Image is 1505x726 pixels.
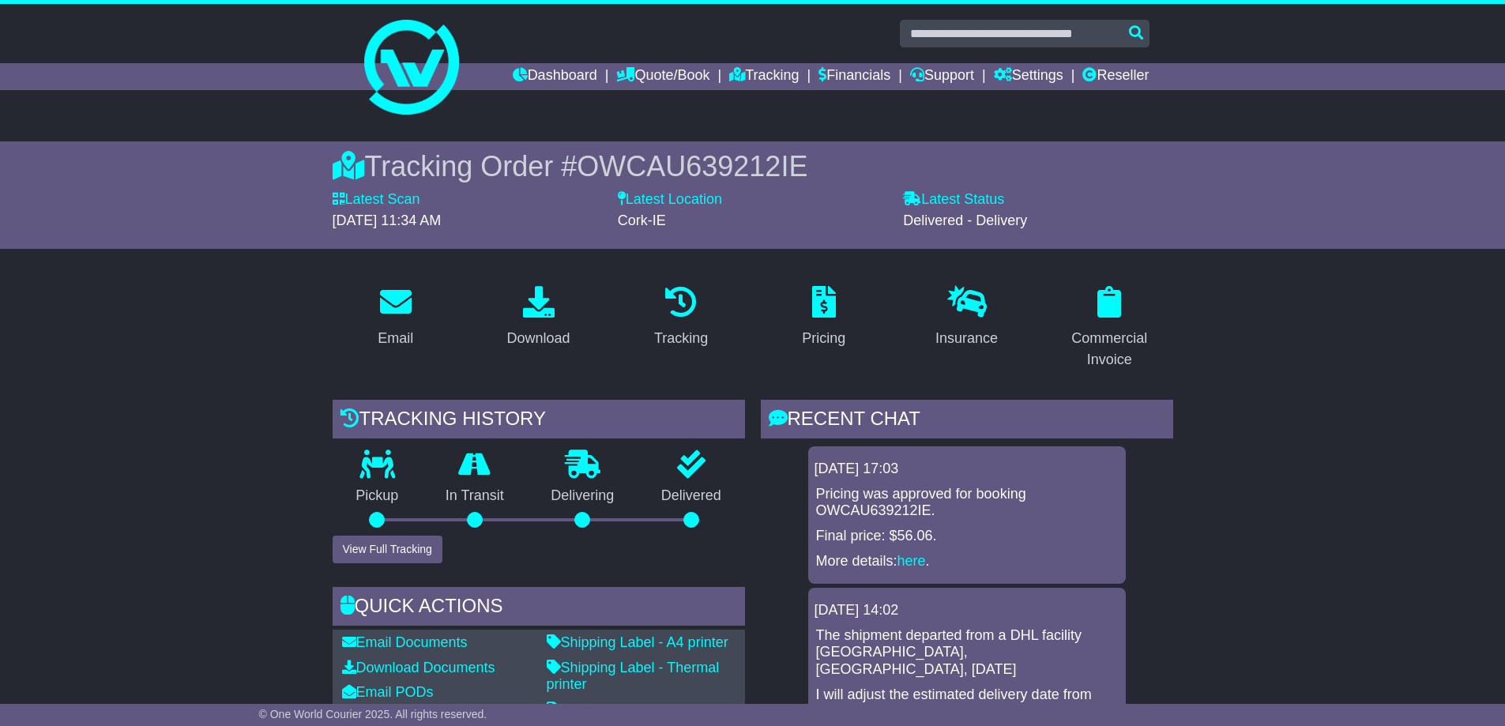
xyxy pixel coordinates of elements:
a: Email PODs [342,684,434,700]
a: Insurance [925,280,1008,355]
div: Pricing [802,328,845,349]
div: Commercial Invoice [1056,328,1163,371]
a: Email Documents [342,634,468,650]
div: [DATE] 14:02 [815,602,1119,619]
a: Original Address Label [547,702,701,717]
label: Latest Status [903,191,1004,209]
div: Tracking [654,328,708,349]
p: Delivered [638,487,745,505]
div: RECENT CHAT [761,400,1173,442]
div: Quick Actions [333,587,745,630]
a: here [897,553,926,569]
span: [DATE] 11:34 AM [333,213,442,228]
p: The shipment departed from a DHL facility [GEOGRAPHIC_DATA], [GEOGRAPHIC_DATA], [DATE] [816,627,1118,679]
a: Commercial Invoice [1046,280,1173,376]
span: © One World Courier 2025. All rights reserved. [259,708,487,720]
a: Tracking [644,280,718,355]
a: Reseller [1082,63,1149,90]
div: Insurance [935,328,998,349]
p: Pricing was approved for booking OWCAU639212IE. [816,486,1118,520]
a: Settings [994,63,1063,90]
button: View Full Tracking [333,536,442,563]
a: Support [910,63,974,90]
a: Financials [818,63,890,90]
div: Tracking Order # [333,149,1173,183]
a: Download Documents [342,660,495,675]
a: Download [496,280,580,355]
label: Latest Scan [333,191,420,209]
div: Email [378,328,413,349]
p: Final price: $56.06. [816,528,1118,545]
a: Shipping Label - A4 printer [547,634,728,650]
label: Latest Location [618,191,722,209]
span: OWCAU639212IE [577,150,807,182]
p: More details: . [816,553,1118,570]
p: Pickup [333,487,423,505]
span: Cork-IE [618,213,666,228]
a: Dashboard [513,63,597,90]
p: Delivering [528,487,638,505]
span: Delivered - Delivery [903,213,1027,228]
div: Download [506,328,570,349]
a: Quote/Book [616,63,709,90]
div: [DATE] 17:03 [815,461,1119,478]
a: Email [367,280,423,355]
a: Shipping Label - Thermal printer [547,660,720,693]
p: In Transit [422,487,528,505]
div: Tracking history [333,400,745,442]
a: Pricing [792,280,856,355]
a: Tracking [729,63,799,90]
